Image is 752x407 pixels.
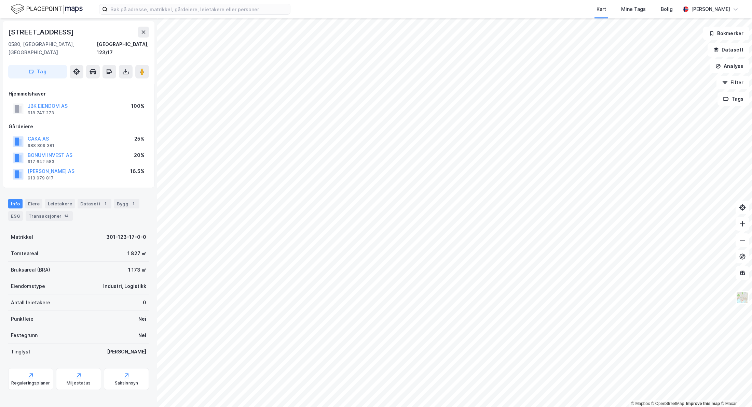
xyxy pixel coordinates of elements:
div: Bolig [661,5,673,13]
div: Matrikkel [11,233,33,241]
div: 16.5% [130,167,145,175]
div: Leietakere [45,199,75,208]
button: Tag [8,65,67,78]
div: 25% [134,135,145,143]
button: Datasett [708,43,749,57]
div: ESG [8,211,23,221]
div: [PERSON_NAME] [107,348,146,356]
div: 917 642 583 [28,159,54,164]
div: Eiere [25,199,42,208]
div: 20% [134,151,145,159]
div: Nei [138,331,146,339]
div: 1 [102,200,109,207]
div: 301-123-17-0-0 [106,233,146,241]
div: Transaksjoner [26,211,73,221]
div: Tomteareal [11,249,38,258]
div: 100% [131,102,145,110]
button: Analyse [710,59,749,73]
button: Bokmerker [703,27,749,40]
div: Kart [597,5,606,13]
div: 913 079 817 [28,175,54,181]
div: Mine Tags [621,5,646,13]
div: Info [8,199,23,208]
a: Improve this map [686,401,720,406]
img: Z [736,291,749,304]
div: 14 [63,213,70,219]
div: 1 [130,200,137,207]
div: Datasett [78,199,111,208]
div: Saksinnsyn [115,380,138,386]
div: Tinglyst [11,348,30,356]
div: 1 173 ㎡ [128,266,146,274]
div: [GEOGRAPHIC_DATA], 123/17 [97,40,149,57]
div: 0580, [GEOGRAPHIC_DATA], [GEOGRAPHIC_DATA] [8,40,97,57]
button: Filter [716,76,749,89]
div: Nei [138,315,146,323]
a: Mapbox [631,401,650,406]
div: [PERSON_NAME] [691,5,730,13]
div: Punktleie [11,315,33,323]
div: Miljøstatus [67,380,91,386]
div: Gårdeiere [9,122,149,131]
div: Antall leietakere [11,299,50,307]
div: [STREET_ADDRESS] [8,27,75,38]
div: 1 827 ㎡ [127,249,146,258]
div: Bygg [114,199,139,208]
div: Industri, Logistikk [103,282,146,290]
a: OpenStreetMap [651,401,684,406]
div: Bruksareal (BRA) [11,266,50,274]
input: Søk på adresse, matrikkel, gårdeiere, leietakere eller personer [108,4,290,14]
div: Hjemmelshaver [9,90,149,98]
div: Eiendomstype [11,282,45,290]
img: logo.f888ab2527a4732fd821a326f86c7f29.svg [11,3,83,15]
div: 918 747 273 [28,110,54,116]
div: Festegrunn [11,331,38,339]
div: 988 809 381 [28,143,54,148]
div: 0 [143,299,146,307]
div: Reguleringsplaner [11,380,50,386]
button: Tags [717,92,749,106]
iframe: Chat Widget [718,374,752,407]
